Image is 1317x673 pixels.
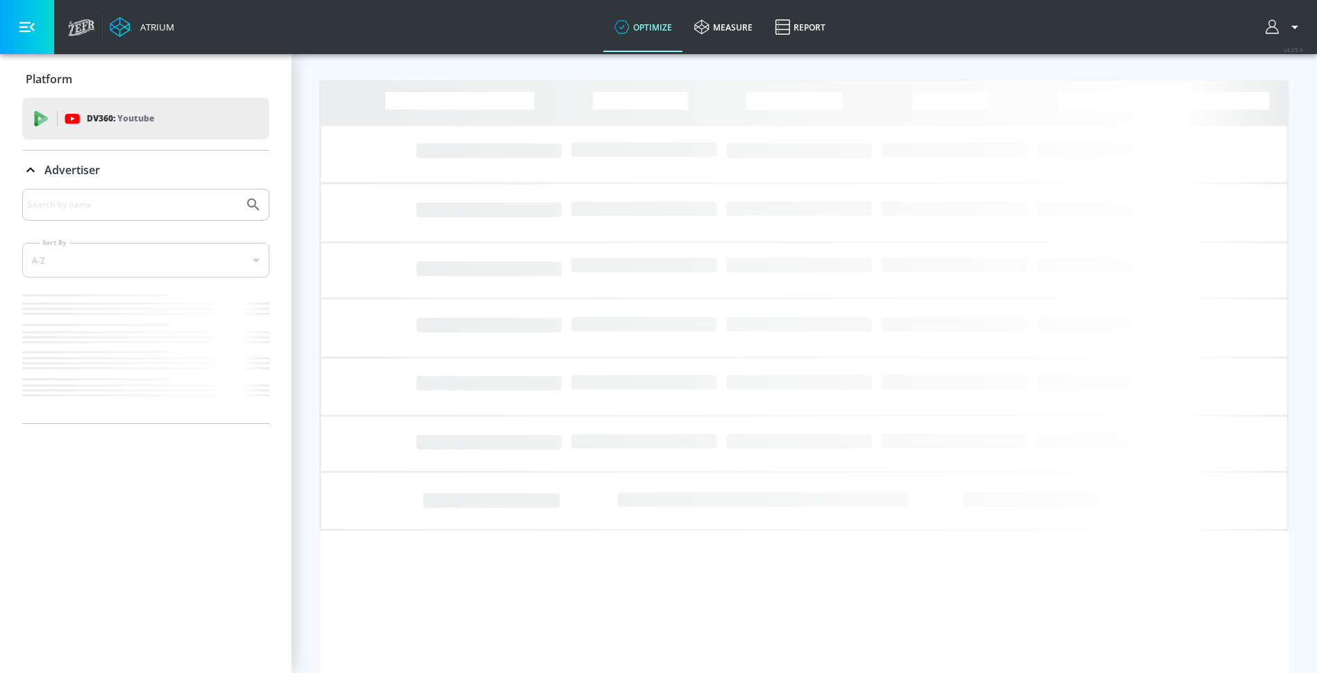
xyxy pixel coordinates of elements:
p: Youtube [117,111,154,126]
input: Search by name [28,196,238,214]
div: Advertiser [22,151,269,189]
span: v 4.25.4 [1284,46,1303,53]
p: Advertiser [44,162,100,178]
div: Atrium [135,21,174,33]
a: measure [683,2,764,52]
div: Advertiser [22,189,269,423]
div: DV360: Youtube [22,98,269,139]
div: A-Z [22,243,269,278]
a: optimize [603,2,683,52]
div: Platform [22,60,269,99]
label: Sort By [40,238,69,247]
p: DV360: [87,111,154,126]
nav: list of Advertiser [22,289,269,423]
a: Report [764,2,837,52]
a: Atrium [110,17,174,37]
p: Platform [26,71,72,87]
